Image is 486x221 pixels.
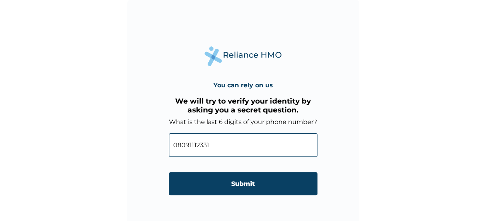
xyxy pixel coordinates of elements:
[169,172,317,195] input: Submit
[169,97,317,114] h3: We will try to verify your identity by asking you a secret question.
[169,133,317,157] input: Enter your answer here...
[205,46,282,66] img: Reliance Health's Logo
[213,82,273,89] h4: You can rely on us
[169,118,317,126] label: What is the last 6 digits of your phone number?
